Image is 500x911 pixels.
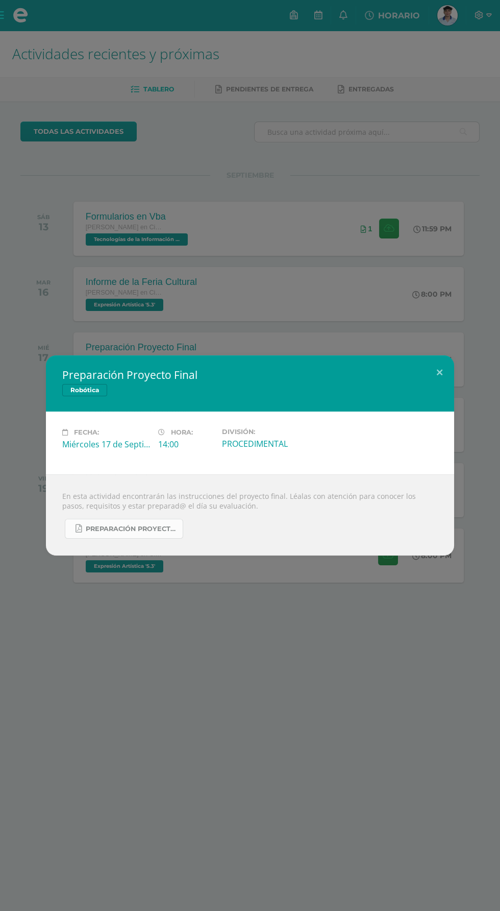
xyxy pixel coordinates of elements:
[222,428,310,436] label: División:
[171,428,193,436] span: Hora:
[158,439,214,450] div: 14:00
[74,428,99,436] span: Fecha:
[62,439,150,450] div: Miércoles 17 de Septiembre
[222,438,310,449] div: PROCEDIMENTAL
[86,525,178,533] span: PREPARACIÓN PROYECTO FINAL.pdf
[65,519,183,539] a: PREPARACIÓN PROYECTO FINAL.pdf
[62,384,107,396] span: Robótica
[425,355,454,390] button: Close (Esc)
[46,474,454,556] div: En esta actividad encontrarán las instrucciones del proyecto final. Léalas con atención para cono...
[62,368,438,382] h2: Preparación Proyecto Final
